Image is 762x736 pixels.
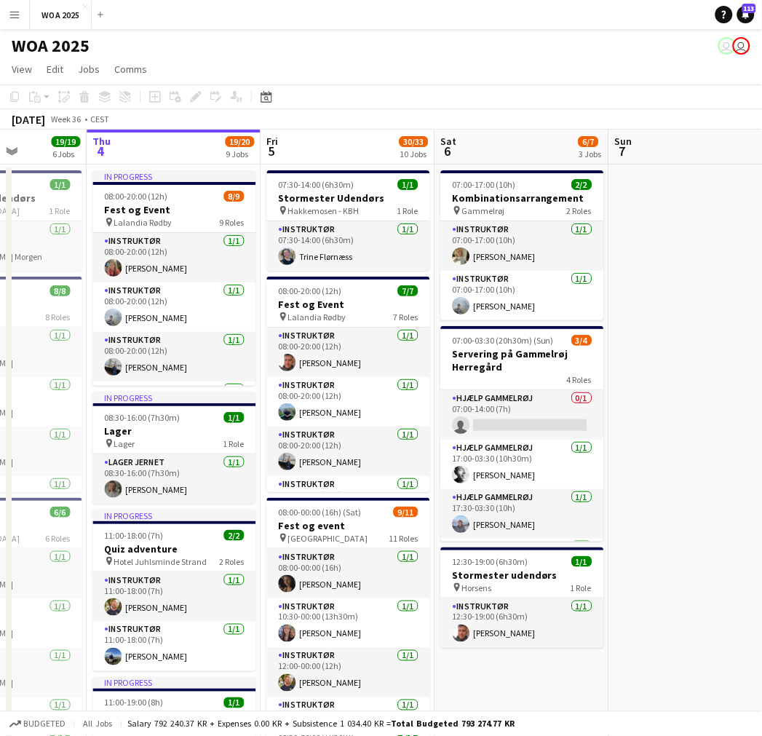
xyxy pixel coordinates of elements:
[78,63,100,76] span: Jobs
[114,63,147,76] span: Comms
[7,716,68,732] button: Budgeted
[742,4,756,13] span: 113
[23,719,66,729] span: Budgeted
[12,112,45,127] div: [DATE]
[737,6,755,23] a: 113
[80,719,115,729] span: All jobs
[48,114,84,124] span: Week 36
[733,37,750,55] app-user-avatar: Drift Drift
[108,60,153,79] a: Comms
[12,63,32,76] span: View
[41,60,69,79] a: Edit
[47,63,63,76] span: Edit
[6,60,38,79] a: View
[90,114,109,124] div: CEST
[72,60,106,79] a: Jobs
[391,719,515,729] span: Total Budgeted 793 274.77 KR
[718,37,736,55] app-user-avatar: René Sandager
[127,719,515,729] div: Salary 792 240.37 KR + Expenses 0.00 KR + Subsistence 1 034.40 KR =
[12,35,90,57] h1: WOA 2025
[30,1,92,29] button: WOA 2025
